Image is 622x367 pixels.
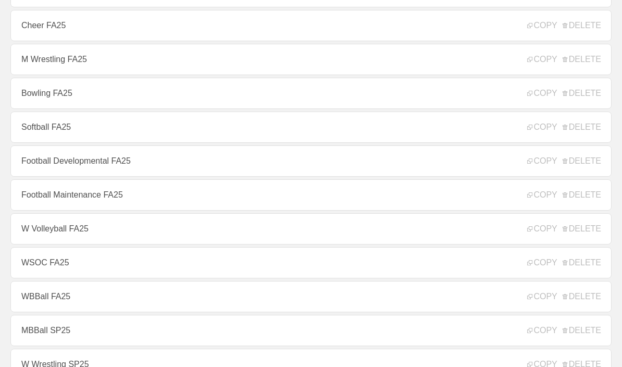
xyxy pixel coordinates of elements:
span: COPY [527,259,557,268]
a: Football Maintenance FA25 [10,180,612,211]
span: COPY [527,89,557,99]
span: DELETE [563,21,601,31]
span: DELETE [563,157,601,166]
a: WSOC FA25 [10,248,612,279]
span: DELETE [563,225,601,234]
span: COPY [527,326,557,336]
span: DELETE [563,191,601,200]
span: DELETE [563,326,601,336]
span: DELETE [563,89,601,99]
span: COPY [527,21,557,31]
a: WBBall FA25 [10,282,612,313]
span: COPY [527,225,557,234]
a: Cheer FA25 [10,10,612,42]
span: COPY [527,157,557,166]
a: M Wrestling FA25 [10,44,612,76]
span: DELETE [563,55,601,65]
a: Bowling FA25 [10,78,612,109]
span: COPY [527,191,557,200]
a: Softball FA25 [10,112,612,143]
a: MBBall SP25 [10,315,612,347]
span: DELETE [563,259,601,268]
span: COPY [527,292,557,302]
span: COPY [527,55,557,65]
span: DELETE [563,292,601,302]
a: Football Developmental FA25 [10,146,612,177]
a: W Volleyball FA25 [10,214,612,245]
span: DELETE [563,123,601,132]
iframe: Chat Widget [570,317,622,367]
span: COPY [527,123,557,132]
